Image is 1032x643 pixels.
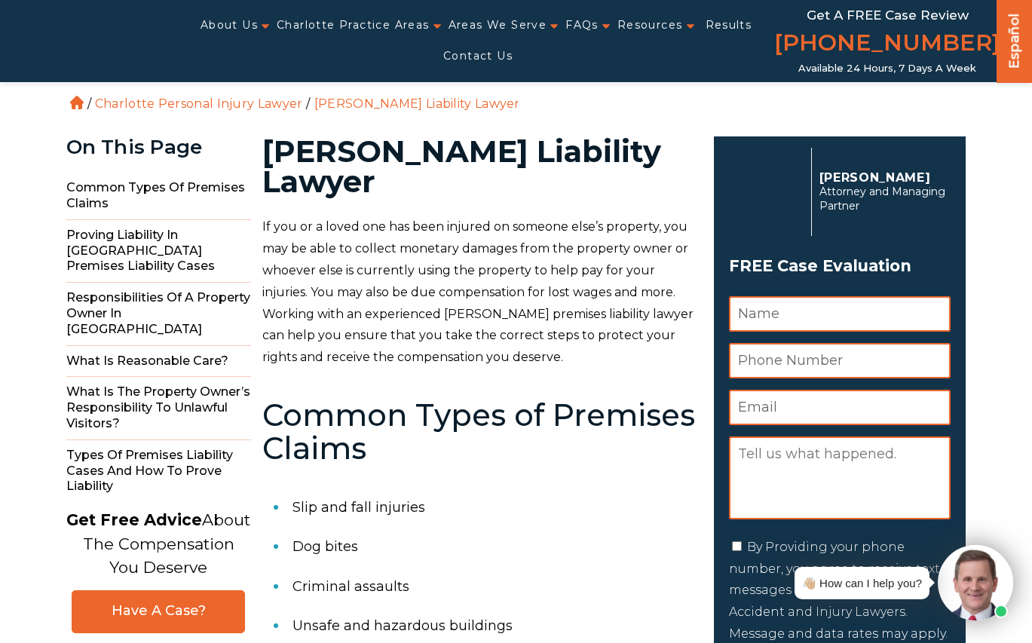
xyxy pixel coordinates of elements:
[802,573,922,593] div: 👋🏼 How can I help you?
[292,488,697,527] li: Slip and fall injuries
[262,399,697,465] h2: Common Types of Premises Claims
[66,377,251,439] span: What is the Property Owner’s Responsibility to Unlawful Visitors?
[443,41,513,72] a: Contact Us
[66,173,251,220] span: Common Types of Premises Claims
[798,63,976,75] span: Available 24 Hours, 7 Days a Week
[729,154,804,229] img: Herbert Auger
[9,28,178,54] img: Auger & Auger Accident and Injury Lawyers Logo
[95,96,303,111] a: Charlotte Personal Injury Lawyer
[819,185,951,213] span: Attorney and Managing Partner
[66,510,202,529] strong: Get Free Advice
[66,283,251,345] span: Responsibilities of a Property Owner in [GEOGRAPHIC_DATA]
[449,10,547,41] a: Areas We Serve
[66,220,251,283] span: Proving Liability in [GEOGRAPHIC_DATA] Premises Liability Cases
[66,440,251,502] span: Types of Premises Liability Cases and How to Prove Liability
[729,390,951,425] input: Email
[72,590,245,633] a: Have A Case?
[819,170,951,185] p: [PERSON_NAME]
[66,508,250,580] p: About The Compensation You Deserve
[938,545,1013,620] img: Intaker widget Avatar
[262,216,697,369] p: If you or a loved one has been injured on someone else’s property, you may be able to collect mon...
[311,96,524,111] li: [PERSON_NAME] Liability Lawyer
[66,136,251,158] div: On This Page
[706,10,752,41] a: Results
[87,602,229,620] span: Have A Case?
[729,252,951,280] span: FREE Case Evaluation
[617,10,683,41] a: Resources
[292,527,697,566] li: Dog bites
[565,10,599,41] a: FAQs
[262,136,697,197] h1: [PERSON_NAME] Liability Lawyer
[201,10,258,41] a: About Us
[774,26,1000,63] a: [PHONE_NUMBER]
[66,346,251,378] span: What is Reasonable Care?
[277,10,430,41] a: Charlotte Practice Areas
[729,343,951,378] input: Phone Number
[729,296,951,332] input: Name
[70,96,84,109] a: Home
[807,8,969,23] span: Get a FREE Case Review
[292,567,697,606] li: Criminal assaults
